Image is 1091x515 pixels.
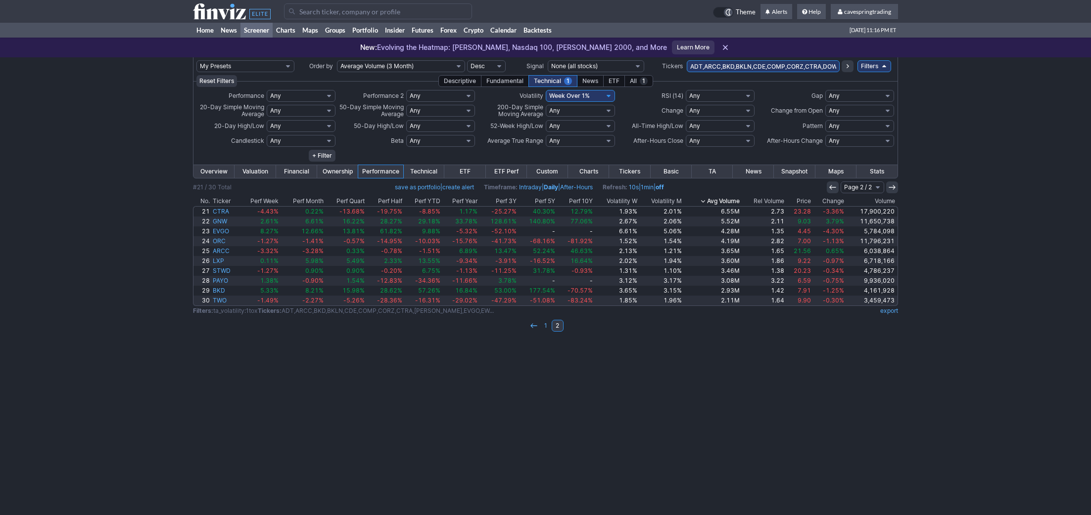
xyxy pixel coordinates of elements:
[479,216,518,226] a: 128.61%
[571,267,593,274] span: -0.93%
[257,267,279,274] span: -1.27%
[377,237,402,245] span: -14.95%
[211,207,239,216] a: CTRA
[846,246,898,256] a: 6,038,864
[844,8,891,15] span: cavespringtrading
[823,227,844,235] span: -4.30%
[325,226,367,236] a: 13.81%
[481,75,529,87] div: Fundamental
[260,227,279,235] span: 8.27%
[683,276,741,286] a: 3.08M
[395,183,440,191] a: save as portfolio
[305,217,324,225] span: 6.61%
[639,276,683,286] a: 3.17%
[557,256,594,266] a: 16.64%
[211,216,239,226] a: GNW
[518,266,557,276] a: 31.78%
[798,257,811,264] span: 9.22
[452,277,477,284] span: -11.66%
[284,3,472,19] input: Search
[211,246,239,256] a: ARCC
[594,286,639,296] a: 3.65%
[570,208,593,215] span: 12.79%
[404,226,442,236] a: 9.88%
[577,75,604,87] div: News
[823,237,844,245] span: -1.13%
[846,236,898,246] a: 11,796,231
[193,266,211,276] a: 27
[280,207,325,216] a: 0.22%
[366,276,404,286] a: -12.83%
[741,207,786,216] a: 2.73
[823,267,844,274] span: -0.34%
[520,23,555,38] a: Backtests
[624,75,653,87] div: All
[422,267,440,274] span: 6.75%
[305,267,324,274] span: 0.90%
[786,276,812,286] a: 6.59
[325,276,367,286] a: 1.54%
[798,217,811,225] span: 9.03
[239,207,281,216] a: -4.43%
[823,257,844,264] span: -0.97%
[346,247,365,255] span: 0.33%
[442,246,479,256] a: 6.89%
[381,247,402,255] span: -0.78%
[349,23,381,38] a: Portfolio
[358,165,403,178] a: Performance
[557,266,594,276] a: -0.93%
[380,217,402,225] span: 28.27%
[594,236,639,246] a: 1.52%
[736,7,756,18] span: Theme
[193,246,211,256] a: 25
[683,236,741,246] a: 4.19M
[826,247,844,255] span: 0.65%
[280,286,325,296] a: 8.21%
[381,267,402,274] span: -0.20%
[299,23,322,38] a: Maps
[377,208,402,215] span: -19.75%
[741,266,786,276] a: 1.38
[846,226,898,236] a: 5,784,098
[459,247,477,255] span: 6.89%
[479,207,518,216] a: -25.27%
[193,165,235,178] a: Overview
[713,7,756,18] a: Theme
[812,236,845,246] a: -1.13%
[786,286,812,296] a: 7.91
[438,75,481,87] div: Descriptive
[325,256,367,266] a: 5.49%
[518,226,557,236] a: -
[639,216,683,226] a: 2.06%
[741,236,786,246] a: 2.82
[479,256,518,266] a: -3.91%
[491,267,517,274] span: -11.25%
[786,266,812,276] a: 20.23
[692,165,733,178] a: TA
[366,256,404,266] a: 2.33%
[812,216,845,226] a: 3.79%
[683,256,741,266] a: 3.60M
[419,208,440,215] span: -8.85%
[239,226,281,236] a: 8.27%
[594,256,639,266] a: 2.02%
[239,276,281,286] a: 1.38%
[257,208,279,215] span: -4.43%
[418,257,440,264] span: 13.55%
[639,266,683,276] a: 1.10%
[857,60,891,72] a: Filters
[403,165,444,178] a: Technical
[557,246,594,256] a: 46.63%
[260,277,279,284] span: 1.38%
[380,227,402,235] span: 61.82%
[366,266,404,276] a: -0.20%
[419,247,440,255] span: -1.51%
[444,165,485,178] a: ETF
[812,226,845,236] a: -4.30%
[280,256,325,266] a: 5.98%
[422,227,440,235] span: 9.88%
[196,75,237,87] button: Reset Filters
[305,208,324,215] span: 0.22%
[452,237,477,245] span: -15.76%
[366,236,404,246] a: -14.95%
